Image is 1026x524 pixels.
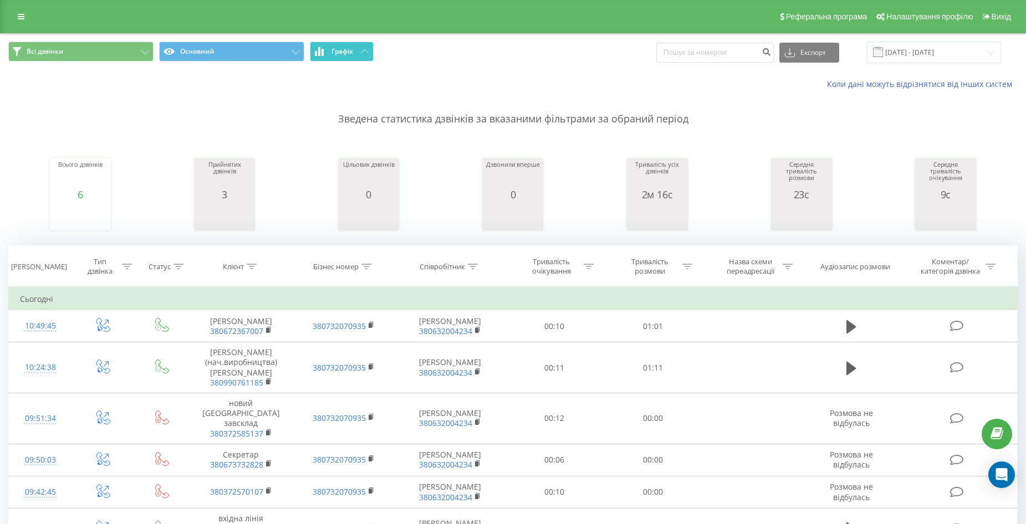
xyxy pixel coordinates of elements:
[604,393,702,444] td: 00:00
[20,357,60,378] div: 10:24:38
[988,461,1015,488] div: Open Intercom Messenger
[313,486,366,497] a: 380732070935
[210,486,263,497] a: 380372570107
[604,342,702,393] td: 01:11
[505,342,604,393] td: 00:11
[779,43,839,63] button: Експорт
[313,262,359,271] div: Бізнес номер
[630,161,685,189] div: Тривалість усіх дзвінків
[210,326,263,336] a: 380672367007
[11,262,67,271] div: [PERSON_NAME]
[58,189,103,200] div: 6
[604,476,702,508] td: 00:00
[20,315,60,337] div: 10:49:45
[223,262,244,271] div: Клієнт
[20,449,60,471] div: 09:50:03
[331,48,353,55] span: Графік
[620,257,680,276] div: Тривалість розмови
[395,310,505,342] td: [PERSON_NAME]
[58,161,103,189] div: Всього дзвінків
[395,444,505,476] td: [PERSON_NAME]
[505,393,604,444] td: 00:12
[159,42,304,61] button: Основний
[420,262,465,271] div: Співробітник
[774,189,829,200] div: 23с
[830,481,873,502] span: Розмова не відбулась
[918,257,983,276] div: Коментар/категорія дзвінка
[395,476,505,508] td: [PERSON_NAME]
[992,12,1011,21] span: Вихід
[419,326,472,336] a: 380632004234
[190,444,292,476] td: Секретар
[419,418,472,428] a: 380632004234
[190,342,292,393] td: [PERSON_NAME] (нач.виробництва) [PERSON_NAME]
[505,476,604,508] td: 00:10
[886,12,973,21] span: Налаштування профілю
[190,393,292,444] td: новий [GEOGRAPHIC_DATA] завсклад
[313,321,366,331] a: 380732070935
[419,367,472,378] a: 380632004234
[9,288,1018,310] td: Сьогодні
[827,79,1018,89] a: Коли дані можуть відрізнятися вiд інших систем
[486,161,539,189] div: Дзвонили вперше
[721,257,780,276] div: Назва схеми переадресації
[27,47,63,56] span: Всі дзвінки
[486,189,539,200] div: 0
[505,444,604,476] td: 00:06
[313,362,366,373] a: 380732070935
[343,161,394,189] div: Цільових дзвінків
[395,342,505,393] td: [PERSON_NAME]
[522,257,581,276] div: Тривалість очікування
[313,454,366,465] a: 380732070935
[313,413,366,423] a: 380732070935
[20,408,60,429] div: 09:51:34
[20,481,60,503] div: 09:42:45
[310,42,374,61] button: Графік
[630,189,685,200] div: 2м 16с
[210,459,263,470] a: 380673732828
[395,393,505,444] td: [PERSON_NAME]
[81,257,119,276] div: Тип дзвінка
[604,310,702,342] td: 01:01
[656,43,774,63] input: Пошук за номером
[419,492,472,502] a: 380632004234
[918,189,973,200] div: 9с
[820,262,890,271] div: Аудіозапис розмови
[8,90,1018,126] p: Зведена статистика дзвінків за вказаними фільтрами за обраний період
[197,161,252,189] div: Прийнятих дзвінків
[197,189,252,200] div: 3
[190,310,292,342] td: [PERSON_NAME]
[343,189,394,200] div: 0
[419,459,472,470] a: 380632004234
[774,161,829,189] div: Середня тривалість розмови
[830,408,873,428] span: Розмова не відбулась
[8,42,154,61] button: Всі дзвінки
[505,310,604,342] td: 00:10
[149,262,171,271] div: Статус
[604,444,702,476] td: 00:00
[918,161,973,189] div: Середня тривалість очікування
[210,377,263,388] a: 380990761185
[830,449,873,470] span: Розмова не відбулась
[786,12,867,21] span: Реферальна програма
[210,428,263,439] a: 380372585137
